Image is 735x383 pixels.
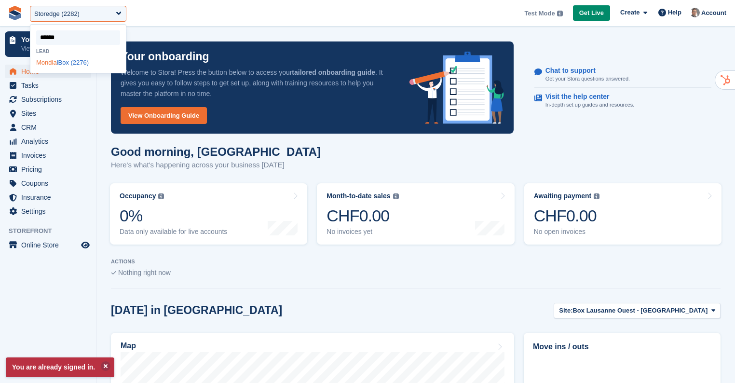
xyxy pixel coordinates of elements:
[21,177,79,190] span: Coupons
[120,206,227,226] div: 0%
[701,8,726,18] span: Account
[5,177,91,190] a: menu
[111,259,721,265] p: ACTIONS
[36,59,57,66] span: Mondia
[327,228,398,236] div: No invoices yet
[21,36,79,43] p: Your onboarding
[545,67,622,75] p: Chat to support
[5,107,91,120] a: menu
[121,342,136,350] h2: Map
[21,135,79,148] span: Analytics
[120,228,227,236] div: Data only available for live accounts
[5,79,91,92] a: menu
[534,192,592,200] div: Awaiting payment
[120,192,156,200] div: Occupancy
[554,303,721,319] button: Site: Box Lausanne Ouest - [GEOGRAPHIC_DATA]
[5,31,91,57] a: Your onboarding View next steps
[121,67,394,99] p: Welcome to Stora! Press the button below to access your . It gives you easy to follow steps to ge...
[5,65,91,78] a: menu
[545,93,627,101] p: Visit the help center
[6,357,114,377] p: You are already signed in.
[5,149,91,162] a: menu
[668,8,681,17] span: Help
[292,68,375,76] strong: tailored onboarding guide
[557,11,563,16] img: icon-info-grey-7440780725fd019a000dd9b08b2336e03edf1995a4989e88bcd33f0948082b44.svg
[620,8,640,17] span: Create
[572,306,708,315] span: Box Lausanne Ouest - [GEOGRAPHIC_DATA]
[30,49,126,54] div: Lead
[111,160,321,171] p: Here's what's happening across your business [DATE]
[111,271,116,275] img: blank_slate_check_icon-ba018cac091ee9be17c0a81a6c232d5eb81de652e7a59be601be346b1b6ddf79.svg
[8,6,22,20] img: stora-icon-8386f47178a22dfd0bd8f6a31ec36ba5ce8667c1dd55bd0f319d3a0aa187defe.svg
[327,206,398,226] div: CHF0.00
[534,88,711,114] a: Visit the help center In-depth set up guides and resources.
[9,226,96,236] span: Storefront
[545,101,635,109] p: In-depth set up guides and resources.
[327,192,390,200] div: Month-to-date sales
[21,79,79,92] span: Tasks
[121,51,209,62] p: Your onboarding
[21,44,79,53] p: View next steps
[573,5,610,21] a: Get Live
[118,269,171,276] span: Nothing right now
[409,52,504,124] img: onboarding-info-6c161a55d2c0e0a8cae90662b2fe09162a5109e8cc188191df67fb4f79e88e88.svg
[21,238,79,252] span: Online Store
[110,183,307,245] a: Occupancy 0% Data only available for live accounts
[524,9,555,18] span: Test Mode
[21,205,79,218] span: Settings
[30,56,126,69] div: lBox (2276)
[545,75,630,83] p: Get your Stora questions answered.
[534,206,600,226] div: CHF0.00
[158,193,164,199] img: icon-info-grey-7440780725fd019a000dd9b08b2336e03edf1995a4989e88bcd33f0948082b44.svg
[21,149,79,162] span: Invoices
[5,191,91,204] a: menu
[317,183,514,245] a: Month-to-date sales CHF0.00 No invoices yet
[579,8,604,18] span: Get Live
[5,205,91,218] a: menu
[80,239,91,251] a: Preview store
[21,93,79,106] span: Subscriptions
[594,193,599,199] img: icon-info-grey-7440780725fd019a000dd9b08b2336e03edf1995a4989e88bcd33f0948082b44.svg
[21,121,79,134] span: CRM
[690,8,700,17] img: Sebastien Bonnier
[533,341,711,353] h2: Move ins / outs
[5,93,91,106] a: menu
[5,121,91,134] a: menu
[534,228,600,236] div: No open invoices
[21,163,79,176] span: Pricing
[5,238,91,252] a: menu
[21,107,79,120] span: Sites
[559,306,572,315] span: Site:
[121,107,207,124] a: View Onboarding Guide
[21,191,79,204] span: Insurance
[524,183,721,245] a: Awaiting payment CHF0.00 No open invoices
[534,62,711,88] a: Chat to support Get your Stora questions answered.
[5,163,91,176] a: menu
[5,135,91,148] a: menu
[34,9,80,19] div: Storedge (2282)
[111,304,282,317] h2: [DATE] in [GEOGRAPHIC_DATA]
[111,145,321,158] h1: Good morning, [GEOGRAPHIC_DATA]
[393,193,399,199] img: icon-info-grey-7440780725fd019a000dd9b08b2336e03edf1995a4989e88bcd33f0948082b44.svg
[21,65,79,78] span: Home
